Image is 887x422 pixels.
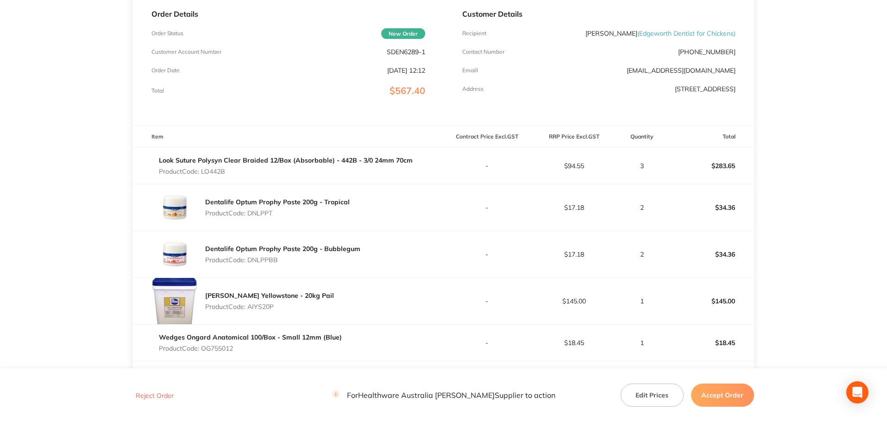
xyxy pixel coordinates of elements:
[390,85,425,96] span: $567.40
[159,156,413,164] a: Look Suture Polysyn Clear Braided 12/Box (Absorbable) - 442B - 3/0 24mm 70cm
[462,49,504,55] p: Contact Number
[667,155,754,177] p: $283.65
[444,162,530,170] p: -
[667,332,754,354] p: $18.45
[667,196,754,219] p: $34.36
[531,339,617,346] p: $18.45
[462,30,486,37] p: Recipient
[691,384,754,407] button: Accept Order
[462,10,736,18] p: Customer Details
[667,290,754,312] p: $145.00
[531,297,617,305] p: $145.00
[159,168,413,175] p: Product Code: LO442B
[637,29,736,38] span: ( Edgeworth Dentist for Chickens )
[462,67,478,74] p: Emaill
[387,67,425,74] p: [DATE] 12:12
[621,384,684,407] button: Edit Prices
[618,204,667,211] p: 2
[205,256,360,264] p: Product Code: DNLPPBB
[205,198,350,206] a: Dentalife Optum Prophy Paste 200g - Tropical
[205,209,350,217] p: Product Code: DNLPPT
[151,49,221,55] p: Customer Account Number
[205,291,334,300] a: [PERSON_NAME] Yellowstone - 20kg Pail
[444,126,531,148] th: Contract Price Excl. GST
[618,162,667,170] p: 3
[531,162,617,170] p: $94.55
[530,126,617,148] th: RRP Price Excl. GST
[627,66,736,75] a: [EMAIL_ADDRESS][DOMAIN_NAME]
[667,126,754,148] th: Total
[381,28,425,39] span: New Order
[159,333,342,341] a: Wedges Ongard Anatomical 100/Box - Small 12mm (Blue)
[133,391,176,400] button: Reject Order
[133,361,443,389] td: Message: -
[531,251,617,258] p: $17.18
[151,184,198,231] img: ZGxycDNoYw
[387,48,425,56] p: SDEN6289-1
[667,243,754,265] p: $34.36
[151,67,180,74] p: Order Date
[151,88,164,94] p: Total
[205,303,334,310] p: Product Code: AIYS20P
[151,10,425,18] p: Order Details
[159,345,342,352] p: Product Code: OG755012
[618,297,667,305] p: 1
[531,204,617,211] p: $17.18
[462,86,484,92] p: Address
[444,297,530,305] p: -
[332,391,555,400] p: For Healthware Australia [PERSON_NAME] Supplier to action
[444,204,530,211] p: -
[444,339,530,346] p: -
[205,245,360,253] a: Dentalife Optum Prophy Paste 200g - Bubblegum
[675,85,736,93] p: [STREET_ADDRESS]
[618,339,667,346] p: 1
[133,126,443,148] th: Item
[444,251,530,258] p: -
[151,231,198,277] img: amo0djJvNQ
[151,278,198,324] img: aGtjdHN4dw
[846,381,868,403] div: Open Intercom Messenger
[151,30,183,37] p: Order Status
[617,126,667,148] th: Quantity
[678,48,736,56] p: [PHONE_NUMBER]
[585,30,736,37] p: [PERSON_NAME]
[618,251,667,258] p: 2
